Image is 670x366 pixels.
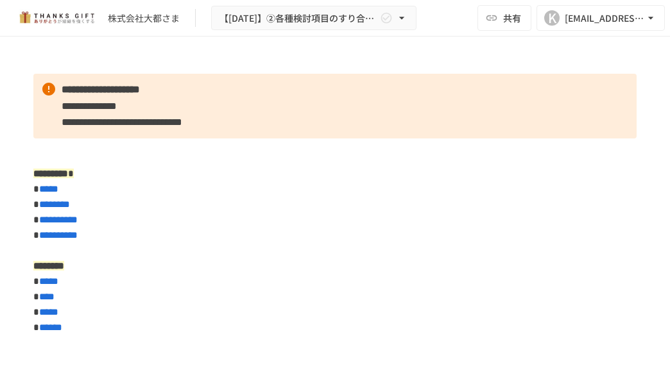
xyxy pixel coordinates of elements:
[477,5,531,31] button: 共有
[108,12,180,25] div: 株式会社大都さま
[503,11,521,25] span: 共有
[211,6,417,31] button: 【[DATE]】②各種検討項目のすり合わせ/ THANKS GIFTキックオフMTG
[565,10,644,26] div: [EMAIL_ADDRESS][DOMAIN_NAME]
[537,5,665,31] button: K[EMAIL_ADDRESS][DOMAIN_NAME]
[15,8,98,28] img: mMP1OxWUAhQbsRWCurg7vIHe5HqDpP7qZo7fRoNLXQh
[219,10,377,26] span: 【[DATE]】②各種検討項目のすり合わせ/ THANKS GIFTキックオフMTG
[544,10,560,26] div: K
